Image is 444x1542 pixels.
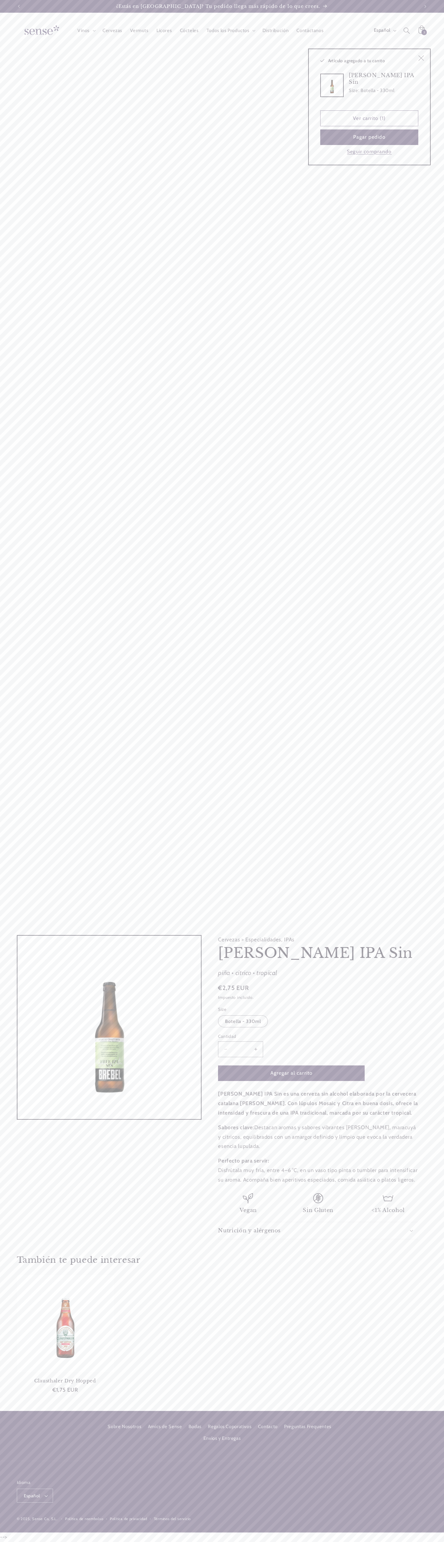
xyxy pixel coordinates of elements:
[218,1167,417,1183] span: Disfrútala muy fría, entre 4–6 °C, en un vaso tipo pinta o tumbler para intensificar su aroma. Ac...
[180,28,199,34] span: Cócteles
[308,49,431,165] div: Artículo agregado a tu carrito
[189,1421,202,1433] a: Bodas
[370,24,399,37] button: Español
[218,1157,269,1164] strong: Perfecto para servir:
[320,57,414,64] h2: Artículo agregado a tu carrito
[207,28,249,34] span: Todos los Productos
[218,1015,268,1027] label: Botella - 330ml
[14,19,67,42] a: Sense
[108,1423,141,1433] a: Sobre Nosotros
[374,27,390,34] span: Español
[208,1421,251,1433] a: Regalos Coporativos
[17,1378,114,1384] a: Clausthaler Dry Hopped
[218,1222,418,1239] summary: Nutrición y alérgenos
[17,22,64,40] img: Sense
[293,23,328,37] a: Contáctanos
[17,1489,53,1503] button: Español
[218,1033,365,1039] label: Cantidad
[126,23,153,37] a: Vermuts
[345,148,394,155] button: Seguir comprando
[349,88,359,93] dt: Size:
[203,1433,241,1444] a: Envíos y Entregas
[218,944,418,962] h1: [PERSON_NAME] IPA Sin
[202,23,258,37] summary: Todos los Productos
[424,30,425,35] span: 1
[372,1207,405,1214] span: <1% Alcohol
[156,28,172,34] span: Licores
[218,967,418,979] div: piña • citrico • tropical
[218,1124,416,1149] span: Destacan aromas y sabores vibrantes [PERSON_NAME], maracuyá y cítricos, equilibrados con un amarg...
[303,1207,333,1214] span: Sin Gluten
[152,23,176,37] a: Licores
[218,1124,254,1130] strong: Sabores clave:
[218,994,418,1001] div: Impuesto incluido.
[218,1065,365,1081] button: Agregar al carrito
[77,28,89,34] span: Vinos
[320,129,418,145] button: Pagar pedido
[218,1006,227,1012] legend: Size
[414,51,428,65] button: Cerrar
[349,72,418,85] h3: [PERSON_NAME] IPA Sin
[284,1421,331,1433] a: Preguntas Frequentes
[262,28,289,34] span: Distribución
[148,1421,182,1433] a: Amics de Sense
[65,1516,103,1522] a: Política de reembolso
[103,28,122,34] span: Cervezas
[258,23,293,37] a: Distribución
[17,1255,427,1265] h2: También te puede interesar
[361,88,394,93] dd: Botella - 330ml
[218,984,249,992] span: €2,75 EUR
[320,110,418,126] a: Ver carrito (1)
[176,23,202,37] a: Cócteles
[258,1421,278,1433] a: Contacto
[17,1517,57,1521] small: © 2025, Sense Co, S.L.
[399,23,414,38] summary: Búsqueda
[98,23,126,37] a: Cervezas
[218,1227,281,1234] h2: Nutrición y alérgenos
[24,1493,40,1499] span: Español
[154,1516,191,1522] a: Términos del servicio
[218,1091,418,1116] span: [PERSON_NAME] IPA Sin es una cerveza sin alcohol elaborada por la cervecera catalana [PERSON_NAME...
[240,1207,257,1214] span: Vegan
[116,3,321,9] span: ¿Estás en [GEOGRAPHIC_DATA]? Tu pedido llega más rápido de lo que crees.
[17,935,202,1120] media-gallery: Visor de la galería
[218,935,418,1239] product-info: Cervezas > Especialidades, IPAs
[296,28,323,34] span: Contáctanos
[130,28,148,34] span: Vermuts
[110,1516,147,1522] a: Política de privacidad
[17,1479,53,1486] h2: Idioma
[73,23,98,37] summary: Vinos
